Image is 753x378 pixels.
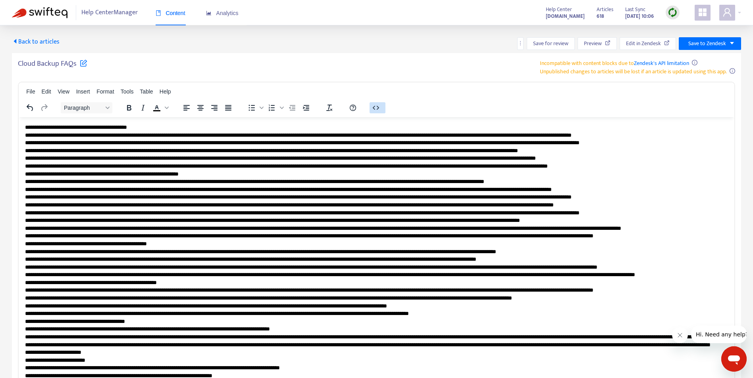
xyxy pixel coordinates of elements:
span: Edit [42,88,51,95]
button: Clear formatting [323,102,336,113]
span: Preview [584,39,602,48]
strong: [DATE] 10:06 [625,12,654,21]
button: Italic [136,102,150,113]
button: Justify [221,102,235,113]
span: Save for review [533,39,568,48]
button: Save for review [527,37,575,50]
span: info-circle [692,60,697,65]
span: more [518,40,523,46]
button: Preview [578,37,617,50]
img: sync.dc5367851b00ba804db3.png [668,8,678,17]
button: Undo [23,102,37,113]
iframe: Message from company [691,326,747,343]
iframe: Button to launch messaging window [721,346,747,372]
span: Insert [76,88,90,95]
div: Bullet list [245,102,265,113]
span: View [58,88,69,95]
span: Edit in Zendesk [626,39,661,48]
span: area-chart [206,10,212,16]
button: Bold [122,102,136,113]
span: Unpublished changes to articles will be lost if an article is updated using this app. [540,67,727,76]
span: user [722,8,732,17]
span: Incompatible with content blocks due to [540,59,689,68]
button: Decrease indent [285,102,299,113]
button: Align left [180,102,193,113]
span: Table [140,88,153,95]
span: Hi. Need any help? [5,6,57,12]
a: Zendesk's API limitation [634,59,689,68]
span: Tools [121,88,134,95]
span: Articles [597,5,613,14]
span: caret-down [729,40,735,46]
span: book [156,10,161,16]
button: Redo [37,102,51,113]
button: Increase indent [299,102,313,113]
div: Numbered list [265,102,285,113]
span: info-circle [730,68,735,74]
button: Align right [208,102,221,113]
span: Help [160,88,171,95]
span: Format [96,88,114,95]
div: Text color Black [150,102,170,113]
iframe: Close message [672,327,688,343]
span: Save to Zendesk [688,39,726,48]
button: Help [346,102,360,113]
button: Edit in Zendesk [620,37,676,50]
span: Paragraph [64,105,103,111]
span: Back to articles [12,36,60,47]
button: Align center [194,102,207,113]
h5: Cloud Backup FAQs [18,59,87,73]
button: more [517,37,524,50]
span: caret-left [12,38,18,44]
span: Analytics [206,10,239,16]
span: Last Sync [625,5,645,14]
a: [DOMAIN_NAME] [546,11,585,21]
span: appstore [698,8,707,17]
span: Help Center Manager [81,5,138,20]
span: File [26,88,35,95]
button: Block Paragraph [61,102,112,113]
span: Help Center [546,5,572,14]
strong: 618 [597,12,604,21]
button: Save to Zendeskcaret-down [679,37,741,50]
span: Content [156,10,185,16]
img: Swifteq [12,7,67,18]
